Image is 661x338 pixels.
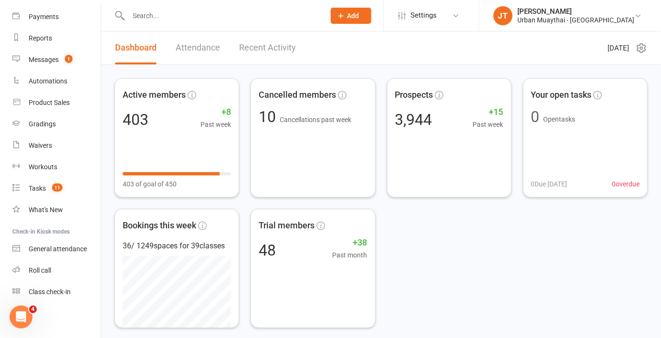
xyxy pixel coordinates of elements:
[280,116,351,123] span: Cancellations past week
[473,105,504,119] span: +15
[259,88,336,102] span: Cancelled members
[123,219,196,233] span: Bookings this week
[12,281,101,303] a: Class kiosk mode
[123,179,177,189] span: 403 of goal of 450
[259,219,315,233] span: Trial members
[239,31,296,64] a: Recent Activity
[29,306,37,313] span: 4
[29,99,70,106] div: Product Sales
[12,92,101,113] a: Product Sales
[395,112,432,127] div: 3,944
[123,240,231,252] div: 36 / 1249 spaces for 39 classes
[612,179,640,189] span: 0 overdue
[12,238,101,260] a: General attendance kiosk mode
[12,49,101,71] a: Messages 1
[115,31,157,64] a: Dashboard
[29,206,63,214] div: What's New
[29,266,51,274] div: Roll call
[29,245,87,253] div: General attendance
[531,88,592,102] span: Your open tasks
[29,184,46,192] div: Tasks
[29,34,52,42] div: Reports
[333,236,367,250] span: +38
[531,109,540,124] div: 0
[12,135,101,156] a: Waivers
[410,5,437,26] span: Settings
[29,77,67,85] div: Automations
[12,199,101,221] a: What's New
[29,13,59,20] div: Payments
[259,243,276,258] div: 48
[517,7,634,16] div: [PERSON_NAME]
[126,9,318,22] input: Search...
[517,16,634,24] div: Urban Muaythai - [GEOGRAPHIC_DATA]
[12,156,101,178] a: Workouts
[12,260,101,281] a: Roll call
[123,88,186,102] span: Active members
[29,56,59,63] div: Messages
[395,88,433,102] span: Prospects
[12,113,101,135] a: Gradings
[347,12,359,20] span: Add
[29,288,71,296] div: Class check-in
[12,6,101,28] a: Payments
[52,184,63,192] span: 11
[65,55,73,63] span: 1
[29,163,57,171] div: Workouts
[531,179,567,189] span: 0 Due [DATE]
[333,250,367,260] span: Past month
[29,120,56,128] div: Gradings
[493,6,513,25] div: JT
[12,178,101,199] a: Tasks 11
[176,31,220,64] a: Attendance
[608,42,629,54] span: [DATE]
[200,119,231,130] span: Past week
[123,112,148,127] div: 403
[12,28,101,49] a: Reports
[331,8,371,24] button: Add
[200,105,231,119] span: +8
[10,306,32,328] iframe: Intercom live chat
[473,119,504,130] span: Past week
[29,142,52,149] div: Waivers
[544,115,576,123] span: Open tasks
[12,71,101,92] a: Automations
[259,108,280,126] span: 10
